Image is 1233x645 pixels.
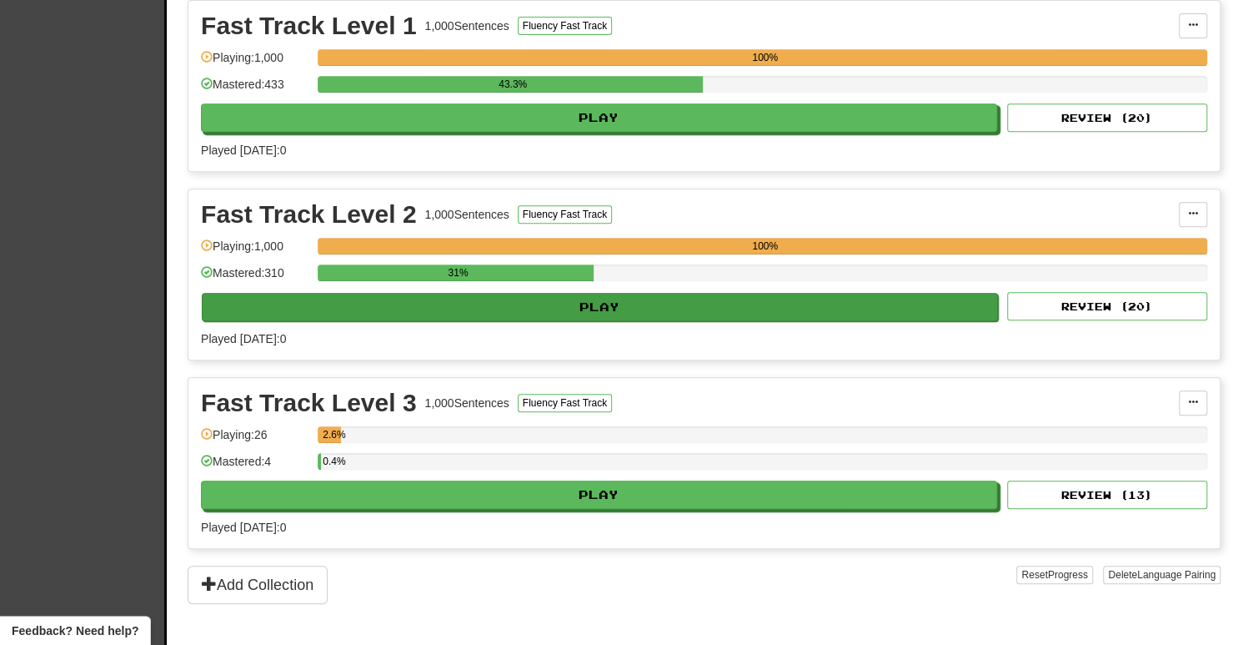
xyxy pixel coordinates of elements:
[202,293,998,321] button: Play
[1007,481,1207,509] button: Review (13)
[323,49,1207,66] div: 100%
[201,144,286,157] span: Played [DATE]: 0
[425,395,509,411] div: 1,000 Sentences
[201,391,417,416] div: Fast Track Level 3
[425,206,509,223] div: 1,000 Sentences
[1007,103,1207,132] button: Review (20)
[323,238,1207,254] div: 100%
[201,49,309,77] div: Playing: 1,000
[1048,569,1088,581] span: Progress
[201,481,997,509] button: Play
[1103,566,1220,584] button: DeleteLanguage Pairing
[201,426,309,454] div: Playing: 26
[201,238,309,265] div: Playing: 1,000
[323,426,340,443] div: 2.6%
[323,265,594,281] div: 31%
[323,76,703,93] div: 43.3%
[518,205,612,224] button: Fluency Fast Track
[201,265,309,292] div: Mastered: 310
[1007,292,1207,320] button: Review (20)
[12,622,138,639] span: Open feedback widget
[201,202,417,227] div: Fast Track Level 2
[518,394,612,412] button: Fluency Fast Track
[425,18,509,34] div: 1,000 Sentences
[518,17,612,35] button: Fluency Fast Track
[201,13,417,38] div: Fast Track Level 1
[201,76,309,103] div: Mastered: 433
[1016,566,1092,584] button: ResetProgress
[201,521,286,534] span: Played [DATE]: 0
[201,103,997,132] button: Play
[188,566,328,604] button: Add Collection
[201,453,309,481] div: Mastered: 4
[1137,569,1215,581] span: Language Pairing
[201,332,286,345] span: Played [DATE]: 0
